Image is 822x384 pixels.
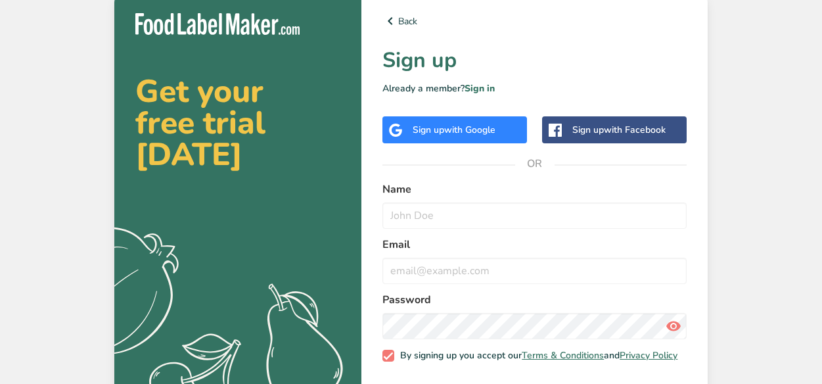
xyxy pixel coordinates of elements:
p: Already a member? [382,82,687,95]
span: with Google [444,124,495,136]
span: with Facebook [604,124,666,136]
a: Terms & Conditions [522,349,604,362]
img: Food Label Maker [135,13,300,35]
span: OR [515,144,555,183]
label: Email [382,237,687,252]
label: Name [382,181,687,197]
div: Sign up [413,123,495,137]
label: Password [382,292,687,308]
a: Back [382,13,687,29]
a: Sign in [465,82,495,95]
input: John Doe [382,203,687,229]
h2: Get your free trial [DATE] [135,76,340,170]
span: By signing up you accept our and [394,350,678,362]
div: Sign up [572,123,666,137]
input: email@example.com [382,258,687,284]
h1: Sign up [382,45,687,76]
a: Privacy Policy [620,349,677,362]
